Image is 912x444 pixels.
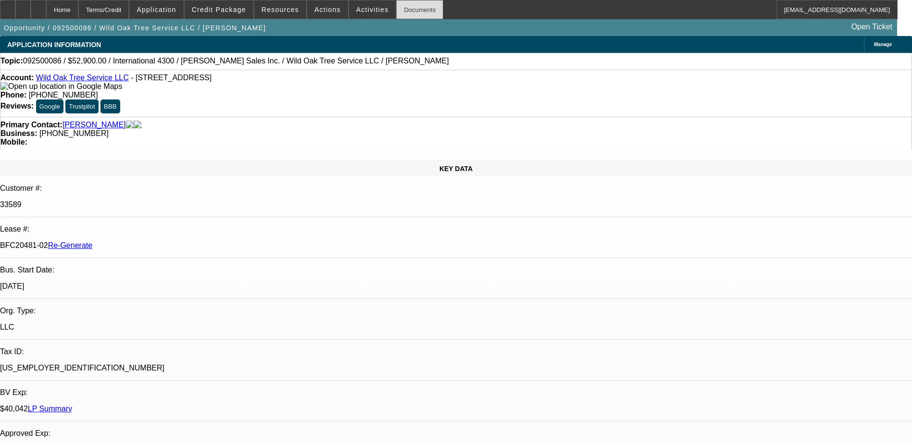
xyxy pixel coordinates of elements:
[192,6,246,13] span: Credit Package
[39,129,109,137] span: [PHONE_NUMBER]
[874,42,892,47] span: Manage
[36,99,63,113] button: Google
[29,91,98,99] span: [PHONE_NUMBER]
[0,57,23,65] strong: Topic:
[262,6,299,13] span: Resources
[131,74,212,82] span: - [STREET_ADDRESS]
[0,138,27,146] strong: Mobile:
[137,6,176,13] span: Application
[0,129,37,137] strong: Business:
[314,6,341,13] span: Actions
[0,74,34,82] strong: Account:
[129,0,183,19] button: Application
[7,41,101,49] span: APPLICATION INFORMATION
[0,82,122,90] a: View Google Maps
[848,19,896,35] a: Open Ticket
[254,0,306,19] button: Resources
[134,121,141,129] img: linkedin-icon.png
[0,121,62,129] strong: Primary Contact:
[126,121,134,129] img: facebook-icon.png
[23,57,449,65] span: 092500086 / $52,900.00 / International 4300 / [PERSON_NAME] Sales Inc. / Wild Oak Tree Service LL...
[48,241,93,249] a: Re-Generate
[349,0,396,19] button: Activities
[65,99,98,113] button: Trustpilot
[307,0,348,19] button: Actions
[185,0,253,19] button: Credit Package
[4,24,266,32] span: Opportunity / 092500086 / Wild Oak Tree Service LLC / [PERSON_NAME]
[0,102,34,110] strong: Reviews:
[356,6,389,13] span: Activities
[28,405,72,413] a: LP Summary
[100,99,120,113] button: BBB
[439,165,473,173] span: KEY DATA
[36,74,129,82] a: Wild Oak Tree Service LLC
[0,91,26,99] strong: Phone:
[62,121,126,129] a: [PERSON_NAME]
[0,82,122,91] img: Open up location in Google Maps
